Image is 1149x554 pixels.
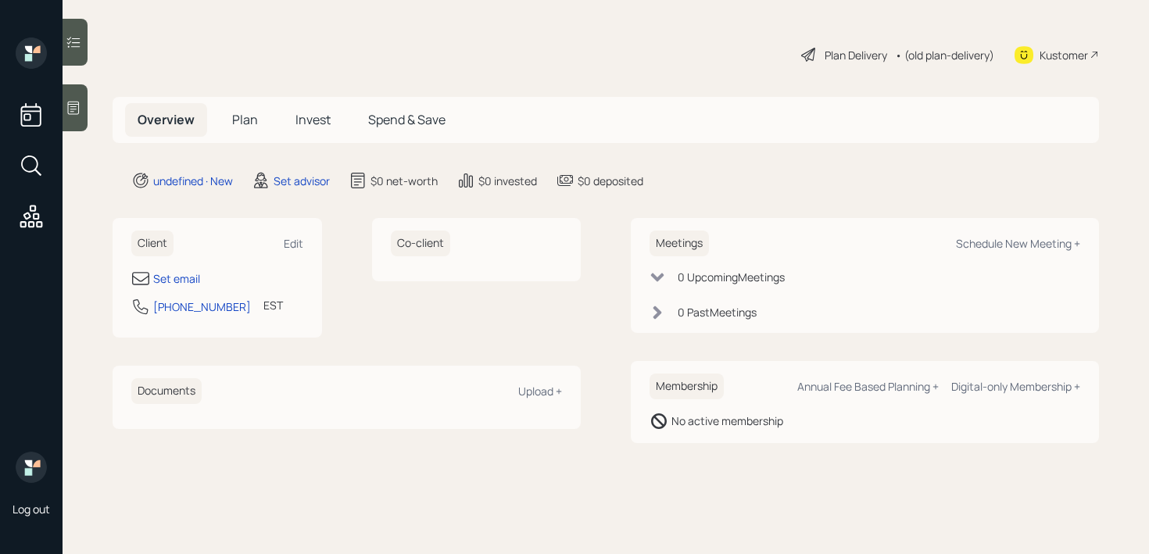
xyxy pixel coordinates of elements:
span: Overview [138,111,195,128]
h6: Documents [131,378,202,404]
div: Kustomer [1040,47,1088,63]
div: 0 Past Meeting s [678,304,757,320]
h6: Co-client [391,231,450,256]
div: EST [263,297,283,313]
div: Edit [284,236,303,251]
div: Upload + [518,384,562,399]
div: $0 deposited [578,173,643,189]
div: Schedule New Meeting + [956,236,1080,251]
div: • (old plan-delivery) [895,47,994,63]
img: retirable_logo.png [16,452,47,483]
h6: Membership [650,374,724,399]
div: $0 net-worth [370,173,438,189]
div: [PHONE_NUMBER] [153,298,251,315]
div: 0 Upcoming Meeting s [678,269,785,285]
div: $0 invested [478,173,537,189]
span: Spend & Save [368,111,446,128]
div: Log out [13,502,50,516]
div: Digital-only Membership + [951,379,1080,394]
div: Set email [153,270,200,287]
div: Set advisor [274,173,330,189]
span: Invest [295,111,331,128]
h6: Meetings [650,231,709,256]
div: No active membership [671,413,783,429]
span: Plan [232,111,258,128]
div: Annual Fee Based Planning + [797,379,939,394]
div: undefined · New [153,173,233,189]
h6: Client [131,231,174,256]
div: Plan Delivery [825,47,887,63]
